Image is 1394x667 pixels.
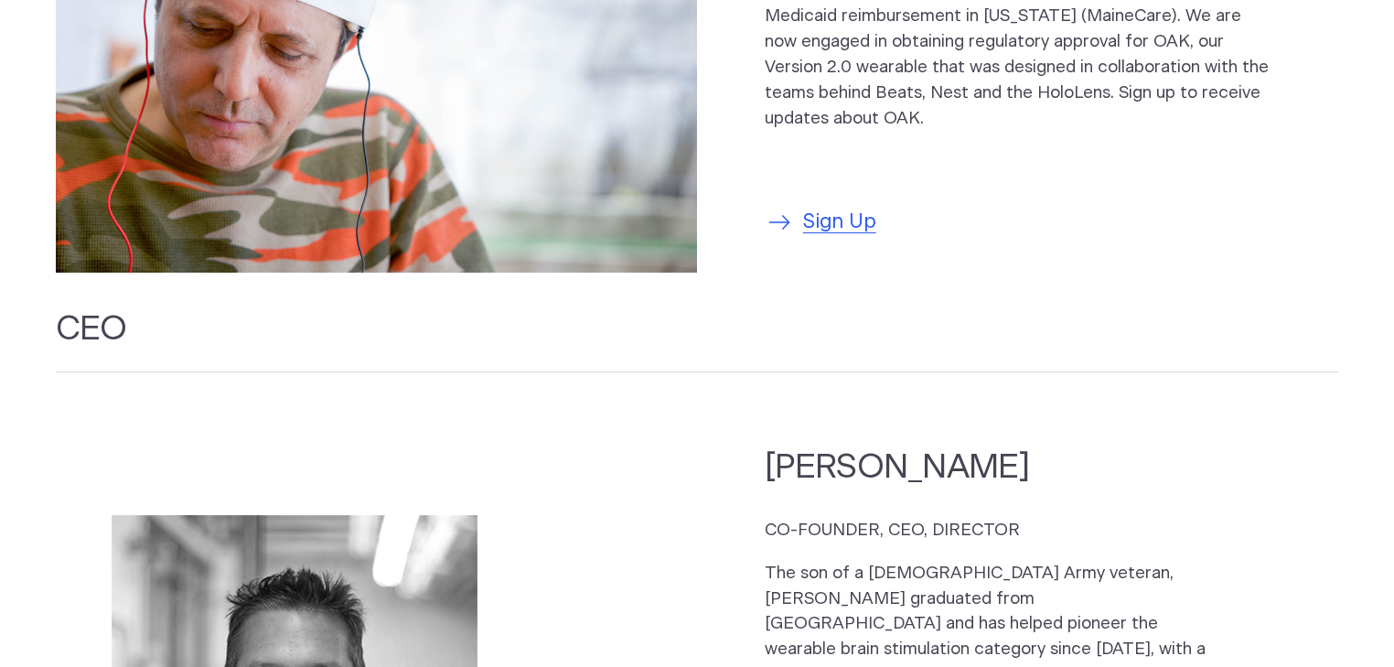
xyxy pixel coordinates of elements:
h2: CEO [56,307,1338,372]
p: CO-FOUNDER, CEO, DIRECTOR [765,518,1215,543]
a: Sign Up [765,208,876,238]
span: Sign Up [803,208,876,238]
h2: [PERSON_NAME] [765,445,1215,489]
